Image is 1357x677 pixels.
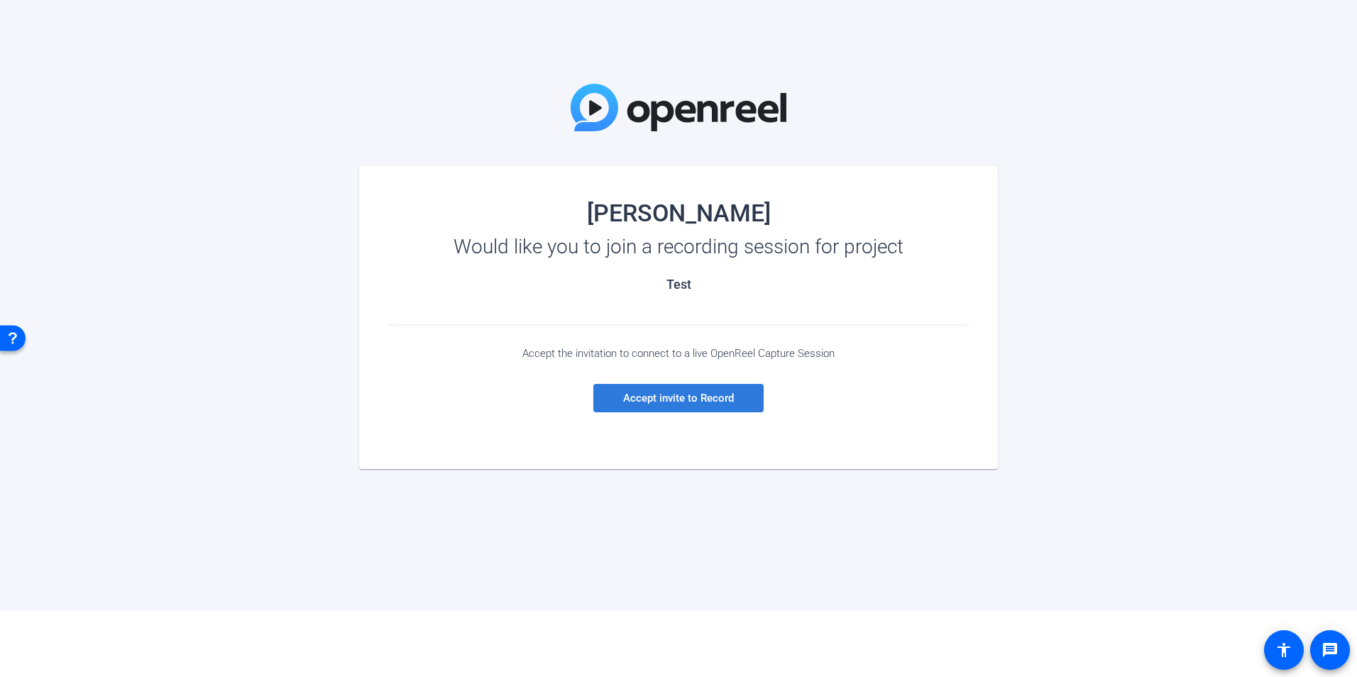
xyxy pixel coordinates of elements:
img: OpenReel Logo [571,84,786,131]
span: Accept invite to Record [623,392,734,404]
div: [PERSON_NAME] [388,202,969,224]
div: Would like you to join a recording session for project [388,236,969,258]
mat-icon: accessibility [1275,642,1292,659]
div: Accept the invitation to connect to a live OpenReel Capture Session [388,347,969,360]
h2: Test [388,277,969,292]
mat-icon: message [1322,642,1339,659]
a: Accept invite to Record [593,384,764,412]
